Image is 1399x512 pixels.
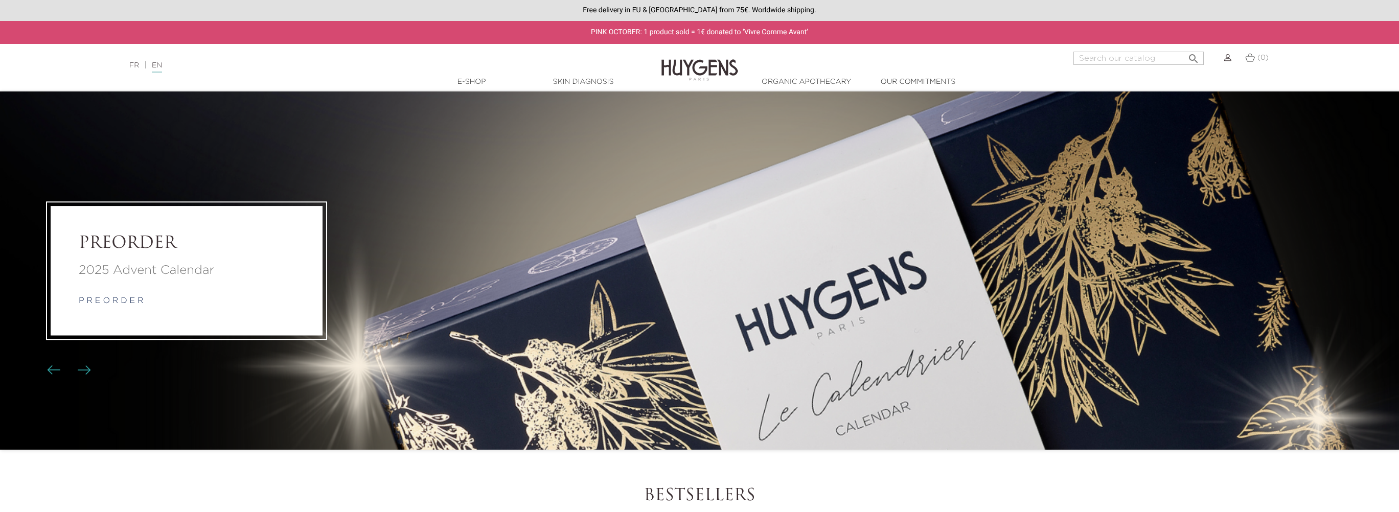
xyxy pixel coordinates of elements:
[79,261,294,280] a: 2025 Advent Calendar
[79,234,294,253] a: PREORDER
[1073,52,1204,65] input: Search
[124,59,575,72] div: |
[1257,54,1269,61] span: (0)
[755,77,858,87] a: Organic Apothecary
[532,77,634,87] a: Skin Diagnosis
[421,77,523,87] a: E-Shop
[152,62,162,73] a: EN
[51,363,84,378] div: Carousel buttons
[416,486,983,506] h2: Bestsellers
[129,62,139,69] a: FR
[661,43,738,82] img: Huygens
[867,77,969,87] a: Our commitments
[79,297,144,305] a: p r e o r d e r
[1184,49,1203,62] button: 
[1187,50,1200,62] i: 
